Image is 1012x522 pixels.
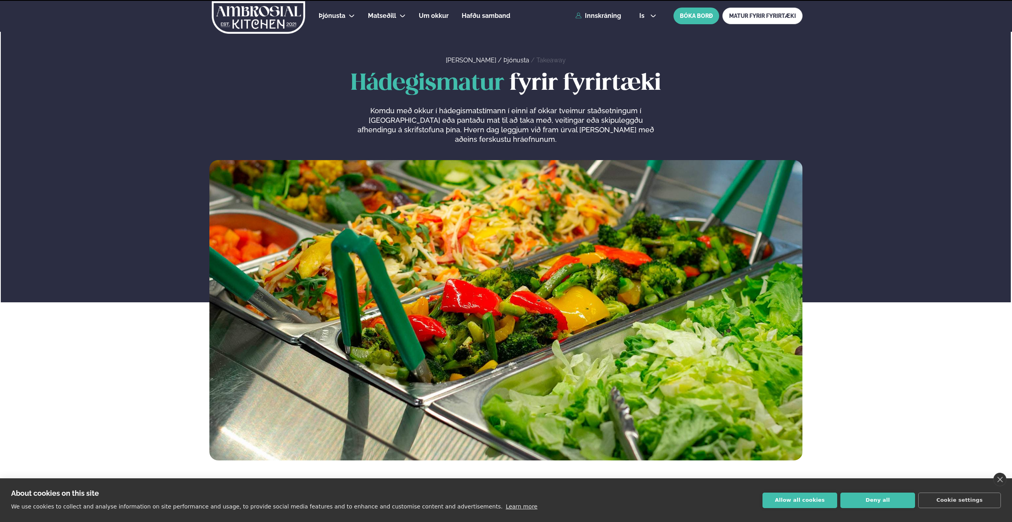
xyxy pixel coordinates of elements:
span: / [531,56,536,64]
a: [PERSON_NAME] [446,56,496,64]
a: Learn more [506,503,538,510]
button: BÓKA BORÐ [673,8,719,24]
span: / [498,56,503,64]
a: Um okkur [419,11,449,21]
button: Cookie settings [918,493,1001,508]
a: Matseðill [368,11,396,21]
h1: fyrir fyrirtæki [209,71,803,97]
img: image alt [209,160,803,460]
img: logo [211,1,306,34]
span: Hafðu samband [462,12,510,19]
a: Þjónusta [319,11,345,21]
a: close [993,473,1006,486]
button: is [633,13,663,19]
span: Hádegismatur [351,73,504,95]
p: We use cookies to collect and analyse information on site performance and usage, to provide socia... [11,503,503,510]
a: Þjónusta [503,56,529,64]
span: Um okkur [419,12,449,19]
a: Takeaway [536,56,566,64]
button: Allow all cookies [762,493,837,508]
p: Komdu með okkur í hádegismatstímann í einni af okkar tveimur staðsetningum í [GEOGRAPHIC_DATA] eð... [356,106,656,144]
a: Hafðu samband [462,11,510,21]
a: Innskráning [575,12,621,19]
span: is [639,13,647,19]
button: Deny all [840,493,915,508]
a: MATUR FYRIR FYRIRTÆKI [722,8,803,24]
strong: About cookies on this site [11,489,99,497]
span: Matseðill [368,12,396,19]
span: Þjónusta [319,12,345,19]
